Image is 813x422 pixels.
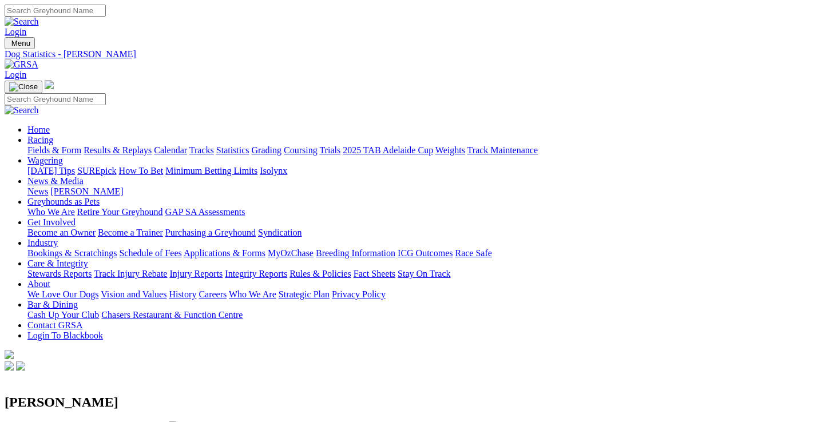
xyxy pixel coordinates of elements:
span: Menu [11,39,30,47]
a: Breeding Information [316,248,395,258]
a: About [27,279,50,289]
a: Strategic Plan [279,289,330,299]
a: ICG Outcomes [398,248,453,258]
a: Bookings & Scratchings [27,248,117,258]
a: Become a Trainer [98,228,163,237]
a: Vision and Values [101,289,166,299]
div: Greyhounds as Pets [27,207,808,217]
a: History [169,289,196,299]
a: Wagering [27,156,63,165]
a: Who We Are [27,207,75,217]
a: Trials [319,145,340,155]
button: Toggle navigation [5,37,35,49]
div: News & Media [27,186,808,197]
a: Care & Integrity [27,258,88,268]
div: Bar & Dining [27,310,808,320]
a: [PERSON_NAME] [50,186,123,196]
a: How To Bet [119,166,164,176]
a: Industry [27,238,58,248]
div: Care & Integrity [27,269,808,279]
img: facebook.svg [5,361,14,371]
a: Home [27,125,50,134]
a: Calendar [154,145,187,155]
a: Track Maintenance [467,145,538,155]
a: GAP SA Assessments [165,207,245,217]
a: Contact GRSA [27,320,82,330]
a: Login [5,27,26,37]
a: Fields & Form [27,145,81,155]
a: Schedule of Fees [119,248,181,258]
a: [DATE] Tips [27,166,75,176]
a: Bar & Dining [27,300,78,309]
a: Grading [252,145,281,155]
a: Careers [199,289,227,299]
a: Race Safe [455,248,491,258]
a: Become an Owner [27,228,96,237]
a: News [27,186,48,196]
div: About [27,289,808,300]
a: Dog Statistics - [PERSON_NAME] [5,49,808,59]
a: Syndication [258,228,302,237]
a: Chasers Restaurant & Function Centre [101,310,243,320]
input: Search [5,5,106,17]
div: Industry [27,248,808,258]
a: Racing [27,135,53,145]
a: Login To Blackbook [27,331,103,340]
a: Stay On Track [398,269,450,278]
a: Fact Sheets [354,269,395,278]
a: We Love Our Dogs [27,289,98,299]
img: Close [9,82,38,91]
a: SUREpick [77,166,116,176]
img: logo-grsa-white.png [45,80,54,89]
a: Who We Are [229,289,276,299]
img: GRSA [5,59,38,70]
a: Privacy Policy [332,289,386,299]
a: Get Involved [27,217,76,227]
a: 2025 TAB Adelaide Cup [343,145,433,155]
a: Tracks [189,145,214,155]
img: logo-grsa-white.png [5,350,14,359]
div: Wagering [27,166,808,176]
a: Stewards Reports [27,269,92,278]
a: News & Media [27,176,84,186]
div: Racing [27,145,808,156]
a: MyOzChase [268,248,314,258]
a: Injury Reports [169,269,223,278]
a: Purchasing a Greyhound [165,228,256,237]
a: Rules & Policies [289,269,351,278]
a: Retire Your Greyhound [77,207,163,217]
a: Coursing [284,145,318,155]
a: Isolynx [260,166,287,176]
a: Cash Up Your Club [27,310,99,320]
input: Search [5,93,106,105]
a: Results & Replays [84,145,152,155]
a: Integrity Reports [225,269,287,278]
a: Minimum Betting Limits [165,166,257,176]
a: Statistics [216,145,249,155]
button: Toggle navigation [5,81,42,93]
img: twitter.svg [16,361,25,371]
h2: [PERSON_NAME] [5,395,808,410]
a: Login [5,70,26,79]
a: Track Injury Rebate [94,269,167,278]
a: Applications & Forms [184,248,265,258]
img: Search [5,105,39,116]
div: Get Involved [27,228,808,238]
img: Search [5,17,39,27]
a: Greyhounds as Pets [27,197,100,206]
a: Weights [435,145,465,155]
